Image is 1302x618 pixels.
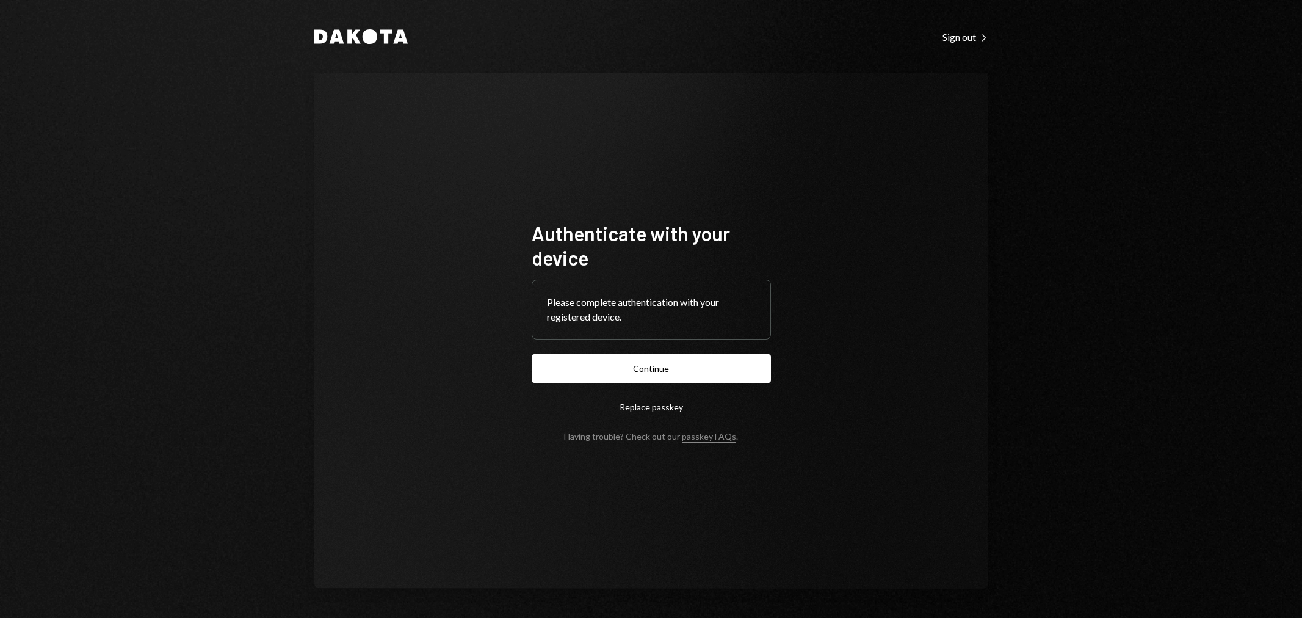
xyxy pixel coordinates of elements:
[532,354,771,383] button: Continue
[547,295,756,324] div: Please complete authentication with your registered device.
[532,393,771,421] button: Replace passkey
[532,221,771,270] h1: Authenticate with your device
[942,31,988,43] div: Sign out
[942,30,988,43] a: Sign out
[682,431,736,443] a: passkey FAQs
[564,431,738,442] div: Having trouble? Check out our .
